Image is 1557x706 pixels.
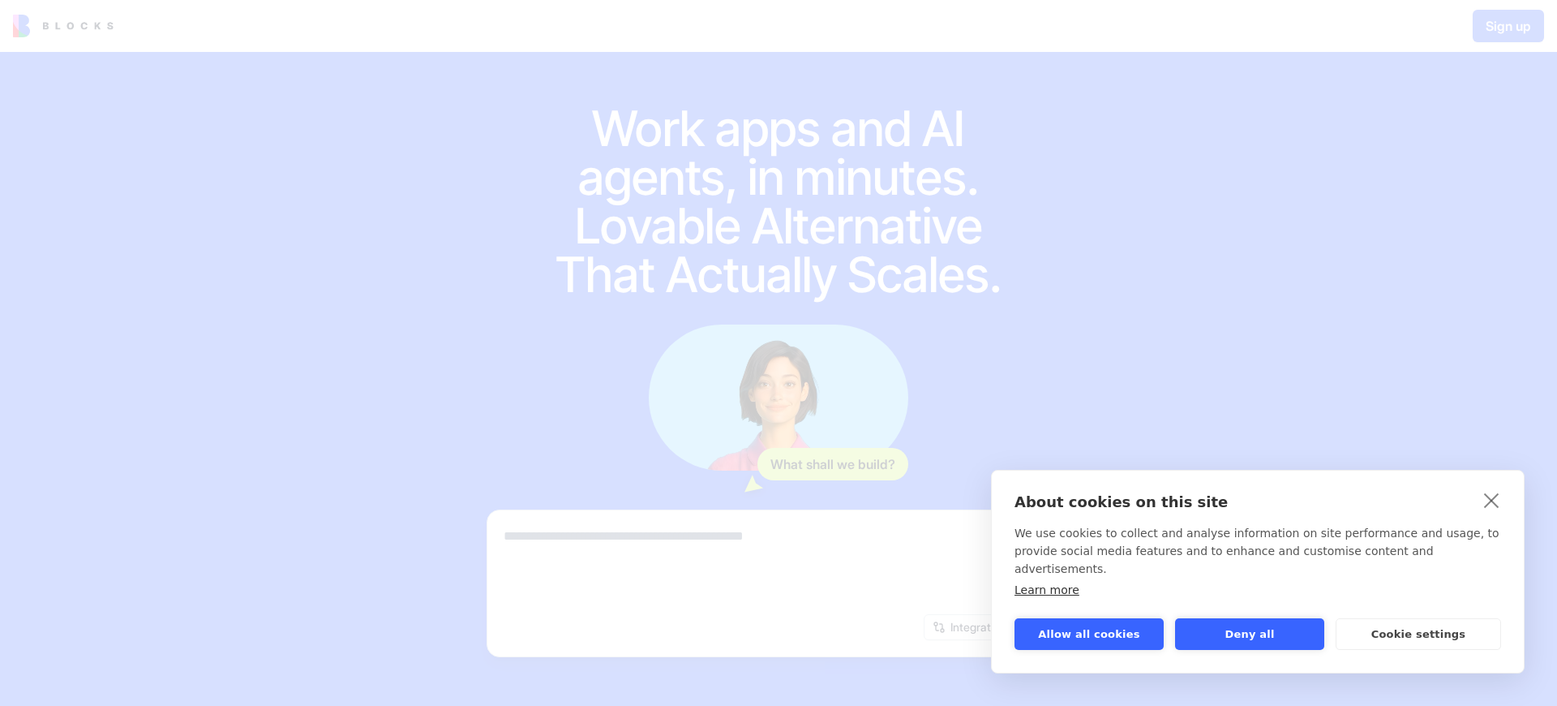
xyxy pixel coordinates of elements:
a: Learn more [1014,583,1079,596]
p: We use cookies to collect and analyse information on site performance and usage, to provide socia... [1014,524,1501,578]
button: Deny all [1175,618,1324,650]
a: close [1479,487,1504,513]
strong: About cookies on this site [1014,493,1228,510]
button: Allow all cookies [1014,618,1164,650]
button: Cookie settings [1336,618,1501,650]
